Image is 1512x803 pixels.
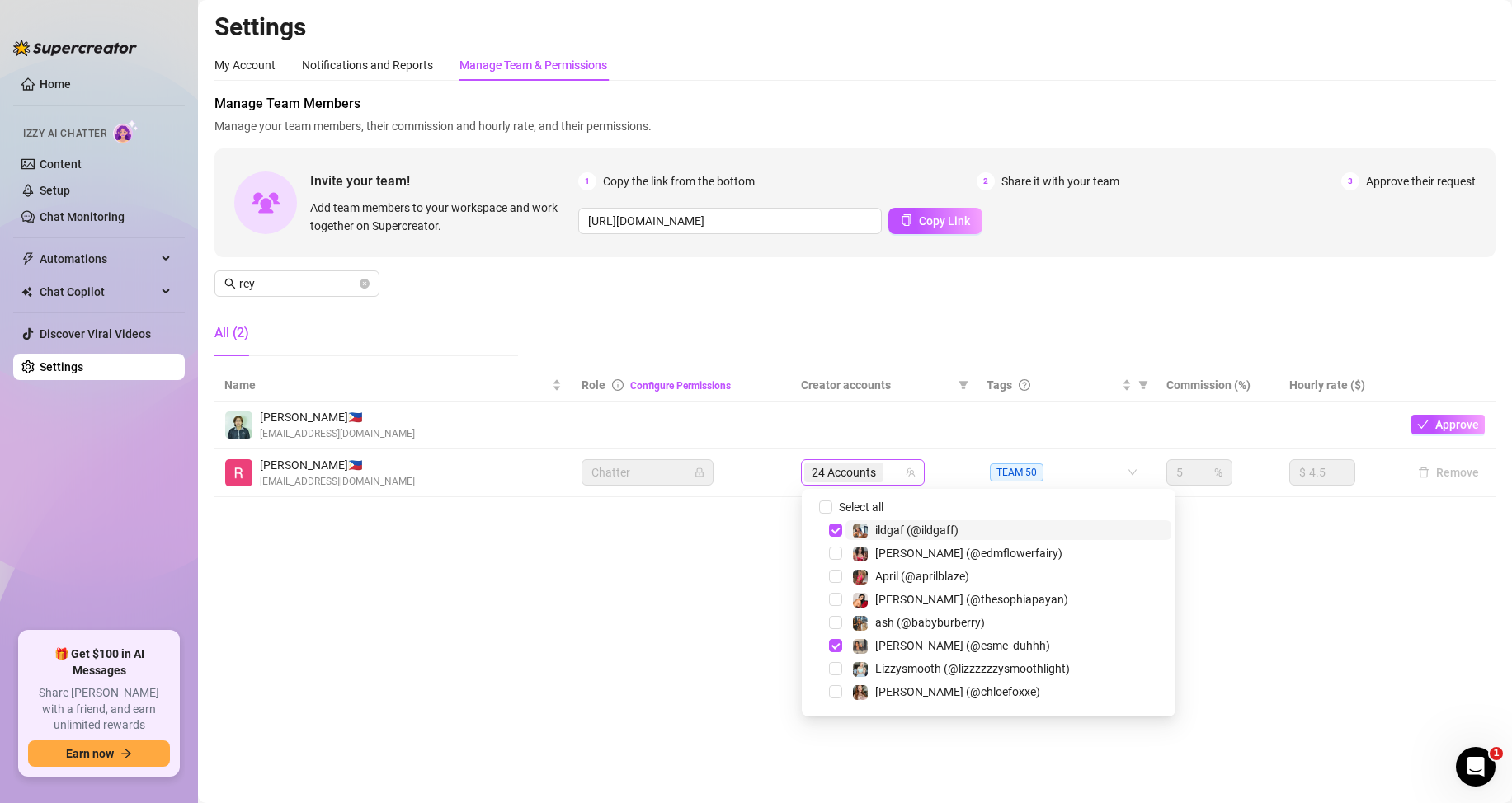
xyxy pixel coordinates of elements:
[1456,747,1496,787] iframe: Intercom live chat
[1019,379,1030,391] span: question-circle
[591,460,704,485] span: Chatter
[1138,380,1148,390] span: filter
[40,184,70,197] a: Setup
[260,408,415,426] span: [PERSON_NAME] 🇵🇭
[990,463,1043,481] span: TEAM 50
[40,157,82,171] a: Content
[120,748,132,759] span: arrow-right
[955,373,972,397] span: filter
[1341,172,1359,190] span: 3
[214,12,1496,43] h2: Settings
[959,380,968,390] span: filter
[695,467,704,477] span: lock
[578,172,596,190] span: 1
[260,456,415,474] span: [PERSON_NAME] 🇵🇭
[28,646,170,679] span: 🎁 Get $100 in AI Messages
[40,210,125,223] a: Chat Monitoring
[40,246,157,272] span: Automations
[804,463,883,482] span: 24 Accounts
[225,459,252,486] img: Rey Sialana
[1135,373,1152,397] span: filter
[603,172,755,190] span: Copy the link from the bottom
[310,199,572,235] span: Add team members to your workspace and work together on Supercreator.
[302,56,433,74] div: Notifications and Reports
[214,94,1496,114] span: Manage Team Members
[13,40,137,56] img: logo-BBDzfeDw.svg
[459,56,607,74] div: Manage Team & Permissions
[239,275,356,293] input: Search members
[214,369,572,401] th: Name
[225,411,252,439] img: Rey Badoc
[919,214,970,228] span: Copy Link
[901,214,912,226] span: copy
[1279,369,1401,401] th: Hourly rate ($)
[1156,369,1279,401] th: Commission (%)
[214,117,1496,135] span: Manage your team members, their commission and hourly rate, and their permissions.
[260,426,415,442] span: [EMAIL_ADDRESS][DOMAIN_NAME]
[214,323,249,343] div: All (2)
[1001,172,1119,190] span: Share it with your team
[113,120,139,143] img: AI Chatter
[260,474,415,490] span: [EMAIL_ADDRESS][DOMAIN_NAME]
[1435,418,1479,431] span: Approve
[224,278,236,289] span: search
[40,327,151,340] a: Discover Viral Videos
[360,279,370,289] button: close-circle
[812,463,876,481] span: 24 Accounts
[28,685,170,734] span: Share [PERSON_NAME] with a friend, and earn unlimited rewards
[21,252,35,265] span: thunderbolt
[630,380,731,392] a: Configure Permissions
[582,378,605,392] span: Role
[1411,415,1485,434] button: Approve
[40,77,71,91] a: Home
[1411,463,1486,482] button: Remove
[28,740,170,767] button: Earn nowarrow-right
[801,376,952,394] span: Creator accounts
[987,376,1012,394] span: Tags
[977,172,995,190] span: 2
[1366,172,1476,190] span: Approve their request
[224,376,549,394] span: Name
[1490,747,1503,760] span: 1
[612,379,624,391] span: info-circle
[310,171,578,191] span: Invite your team!
[66,747,114,760] span: Earn now
[23,126,106,142] span: Izzy AI Chatter
[40,279,157,305] span: Chat Copilot
[1417,419,1429,430] span: check
[906,467,916,477] span: team
[40,360,83,373] a: Settings
[21,286,32,298] img: Chat Copilot
[214,56,276,74] div: My Account
[888,208,982,234] button: Copy Link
